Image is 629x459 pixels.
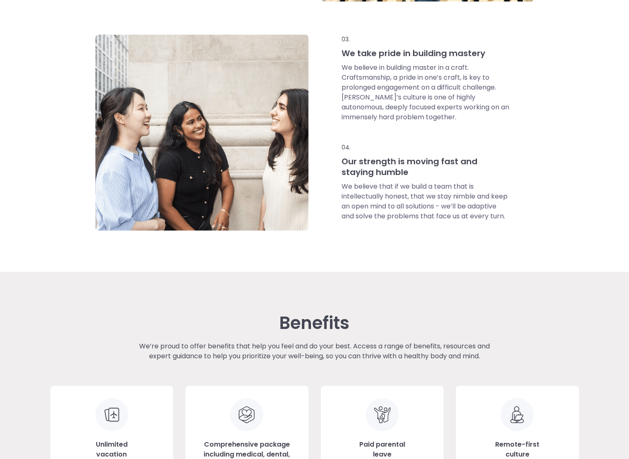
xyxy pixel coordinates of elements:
h3: Our strength is moving fast and staying humble [342,156,510,177]
img: Clip art of hand holding a heart [230,398,263,431]
img: Group of 3 smiling woman standing on the street talking [95,35,309,231]
img: Clip art of family of 3 embraced facing forward [366,398,399,431]
img: Unlimited vacation icon [95,398,128,431]
h3: Benefits [280,313,350,333]
h3: We take pride in building mastery [342,48,510,59]
p: 03. [342,35,510,44]
p: 04. [342,143,510,152]
p: We’re proud to offer benefits that help you feel and do your best. Access a range of benefits, re... [129,341,500,361]
p: We believe that if we build a team that is intellectually honest, that we stay nimble and keep an... [342,182,510,221]
p: We believe in building master in a craft. Craftsmanship, a pride in one’s craft, is key to prolon... [342,63,510,122]
img: Remote-first culture icon [501,398,534,431]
